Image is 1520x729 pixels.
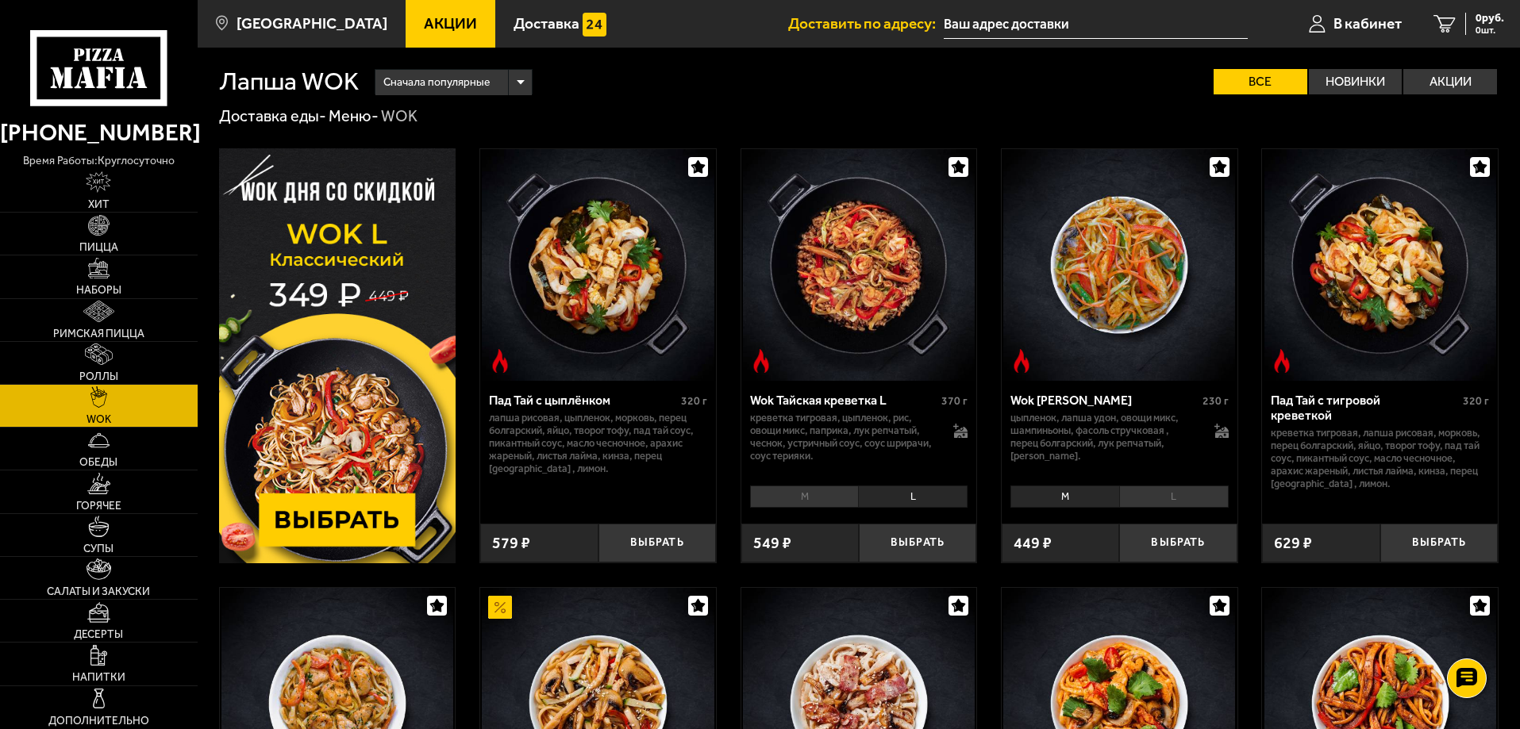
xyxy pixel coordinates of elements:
span: 230 г [1203,394,1229,408]
p: креветка тигровая, лапша рисовая, морковь, перец болгарский, яйцо, творог тофу, пад тай соус, пик... [1271,427,1489,490]
img: Острое блюдо [1010,349,1033,373]
span: Сначала популярные [383,67,490,98]
a: Острое блюдоWok Карри М [1002,149,1237,381]
span: Обеды [79,457,117,468]
button: Выбрать [859,524,976,562]
label: Все [1214,69,1307,94]
span: Акции [424,16,477,31]
div: Пад Тай с тигровой креветкой [1271,393,1459,423]
button: Выбрать [1380,524,1498,562]
img: Wok Карри М [1003,149,1235,381]
p: лапша рисовая, цыпленок, морковь, перец болгарский, яйцо, творог тофу, пад тай соус, пикантный со... [489,412,707,475]
img: Острое блюдо [488,349,512,373]
div: Wok Тайская креветка L [750,393,938,408]
span: В кабинет [1333,16,1402,31]
span: Горячее [76,501,121,512]
p: креветка тигровая, цыпленок, рис, овощи микс, паприка, лук репчатый, чеснок, устричный соус, соус... [750,412,938,462]
li: L [858,485,968,508]
span: Роллы [79,371,118,382]
li: L [1119,485,1229,508]
img: Острое блюдо [1270,349,1294,373]
span: [GEOGRAPHIC_DATA] [237,16,387,31]
span: Доставка [514,16,579,31]
h1: Лапша WOK [219,69,359,94]
img: Wok Тайская креветка L [743,149,975,381]
span: Римская пицца [53,328,144,340]
span: 549 ₽ [753,535,791,551]
span: WOK [87,414,111,425]
a: Меню- [329,106,379,125]
span: Салаты и закуски [47,586,150,597]
span: Дополнительно [48,716,149,727]
button: Выбрать [598,524,716,562]
span: 629 ₽ [1274,535,1312,551]
a: Острое блюдоПад Тай с тигровой креветкой [1262,149,1498,381]
img: Акционный [488,596,512,620]
label: Новинки [1309,69,1403,94]
img: 15daf4d41897b9f0e9f617042186c801.svg [583,13,606,36]
a: Доставка еды- [219,106,326,125]
span: Десерты [74,629,123,640]
span: Супы [83,543,114,554]
img: Острое блюдо [749,349,773,373]
li: M [750,485,859,508]
li: M [1010,485,1119,508]
span: Пицца [79,242,118,253]
span: 320 г [1463,394,1489,408]
span: Напитки [72,672,125,683]
p: цыпленок, лапша удон, овощи микс, шампиньоны, фасоль стручковая , перец болгарский, лук репчатый,... [1010,412,1199,462]
input: Ваш адрес доставки [944,10,1248,39]
div: Пад Тай с цыплёнком [489,393,677,408]
span: 370 г [941,394,968,408]
span: Хит [88,199,110,210]
span: 0 руб. [1476,13,1504,24]
img: Пад Тай с тигровой креветкой [1264,149,1496,381]
span: 579 ₽ [492,535,530,551]
button: Выбрать [1119,524,1237,562]
div: WOK [381,106,418,127]
span: 449 ₽ [1014,535,1052,551]
span: 320 г [681,394,707,408]
span: Доставить по адресу: [788,16,944,31]
span: Санкт-Петербург, улица Крыленко, 35, подъезд 8 [944,10,1248,39]
a: Острое блюдоWok Тайская креветка L [741,149,977,381]
span: 0 шт. [1476,25,1504,35]
img: Пад Тай с цыплёнком [482,149,714,381]
div: Wok [PERSON_NAME] [1010,393,1199,408]
a: Острое блюдоПад Тай с цыплёнком [480,149,716,381]
span: Наборы [76,285,121,296]
label: Акции [1403,69,1497,94]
